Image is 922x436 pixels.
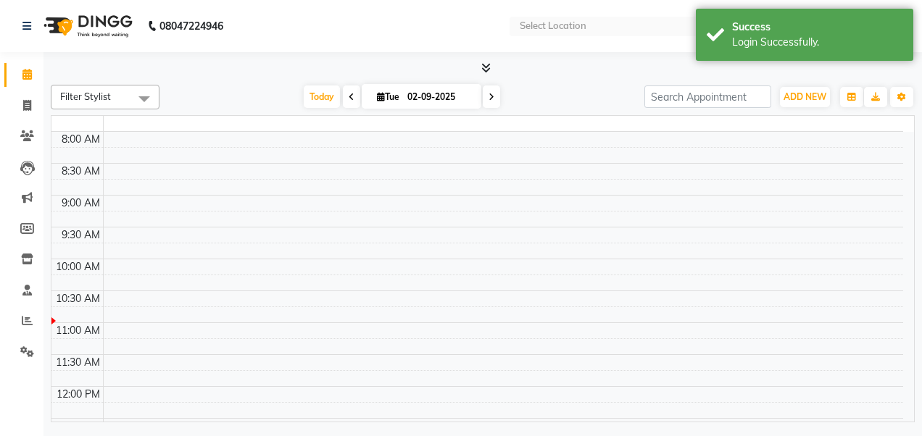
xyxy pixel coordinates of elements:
[53,355,103,370] div: 11:30 AM
[644,85,771,108] input: Search Appointment
[373,91,403,102] span: Tue
[159,6,223,46] b: 08047224946
[60,91,111,102] span: Filter Stylist
[37,6,136,46] img: logo
[59,132,103,147] div: 8:00 AM
[54,419,103,434] div: 12:30 PM
[732,20,902,35] div: Success
[784,91,826,102] span: ADD NEW
[780,87,830,107] button: ADD NEW
[59,196,103,211] div: 9:00 AM
[59,227,103,243] div: 9:30 AM
[304,85,340,108] span: Today
[59,164,103,179] div: 8:30 AM
[403,86,475,108] input: 2025-09-02
[53,291,103,306] div: 10:30 AM
[54,387,103,402] div: 12:00 PM
[53,259,103,274] div: 10:00 AM
[53,323,103,338] div: 11:00 AM
[732,35,902,50] div: Login Successfully.
[520,19,586,33] div: Select Location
